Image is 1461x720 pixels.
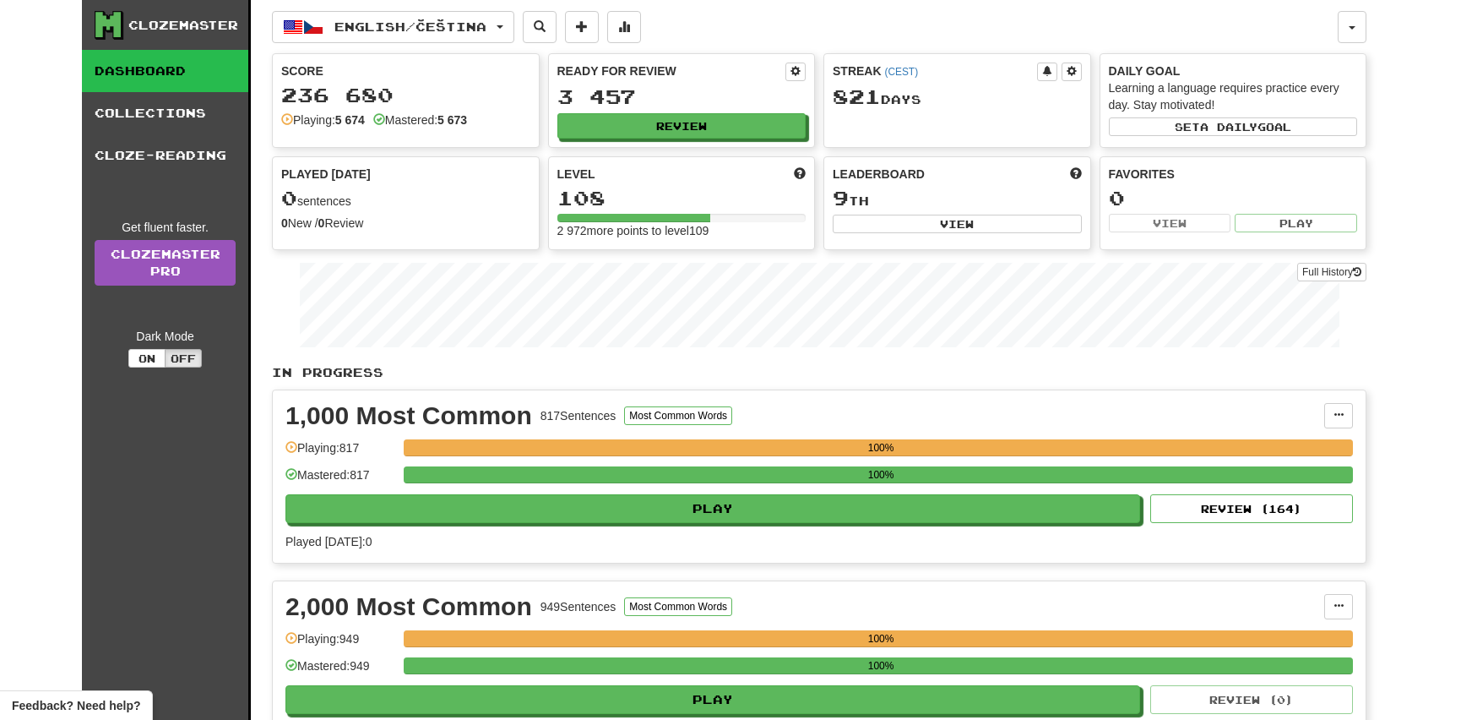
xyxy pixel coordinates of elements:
div: 100% [409,630,1353,647]
button: Add sentence to collection [565,11,599,43]
button: Most Common Words [624,406,732,425]
span: This week in points, UTC [1070,166,1082,183]
div: Get fluent faster. [95,219,236,236]
div: Day s [833,86,1082,108]
div: 100% [409,657,1353,674]
button: Play [285,685,1140,714]
div: 100% [409,466,1353,483]
button: Full History [1297,263,1366,281]
div: Score [281,63,530,79]
a: Cloze-Reading [82,134,248,177]
div: 0 [1109,188,1358,209]
div: Daily Goal [1109,63,1358,79]
span: Leaderboard [833,166,925,183]
button: Most Common Words [624,597,732,616]
div: Mastered: 949 [285,657,395,685]
span: Level [557,166,595,183]
div: 1,000 Most Common [285,403,532,428]
button: More stats [607,11,641,43]
strong: 0 [281,216,288,230]
div: th [833,188,1082,210]
span: Open feedback widget [12,697,140,714]
a: Dashboard [82,50,248,92]
button: Seta dailygoal [1109,117,1358,136]
button: Off [165,349,202,368]
div: 236 680 [281,85,530,106]
button: Review (164) [1150,494,1353,523]
div: 2,000 Most Common [285,594,532,619]
div: Mastered: 817 [285,466,395,494]
button: English/Čeština [272,11,514,43]
button: On [128,349,166,368]
span: Played [DATE] [281,166,371,183]
p: In Progress [272,364,1366,381]
div: Dark Mode [95,328,236,345]
div: Playing: 949 [285,630,395,658]
span: Score more points to level up [794,166,806,183]
div: sentences [281,188,530,210]
button: View [833,215,1082,233]
div: Learning a language requires practice every day. Stay motivated! [1109,79,1358,113]
span: English / Čeština [334,19,486,34]
button: Review [557,113,807,139]
div: Streak [833,63,1037,79]
div: 2 972 more points to level 109 [557,222,807,239]
span: 9 [833,186,849,210]
div: New / Review [281,215,530,232]
div: 3 457 [557,86,807,107]
div: Mastered: [373,112,467,128]
span: a daily [1200,121,1257,133]
button: View [1109,214,1231,232]
div: Clozemaster [128,17,238,34]
strong: 5 674 [335,113,365,127]
div: Playing: [281,112,365,128]
button: Play [1235,214,1357,232]
span: 0 [281,186,297,210]
div: 108 [557,188,807,209]
div: 949 Sentences [540,598,616,615]
button: Review (0) [1150,685,1353,714]
span: Played [DATE]: 0 [285,535,372,548]
a: Collections [82,92,248,134]
button: Search sentences [523,11,557,43]
div: Favorites [1109,166,1358,183]
div: 817 Sentences [540,407,616,424]
button: Play [285,494,1140,523]
strong: 0 [318,216,325,230]
strong: 5 673 [437,113,467,127]
div: Playing: 817 [285,439,395,467]
span: 821 [833,85,881,108]
a: ClozemasterPro [95,240,236,286]
a: (CEST) [884,66,918,78]
div: Ready for Review [557,63,786,79]
div: 100% [409,439,1353,456]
